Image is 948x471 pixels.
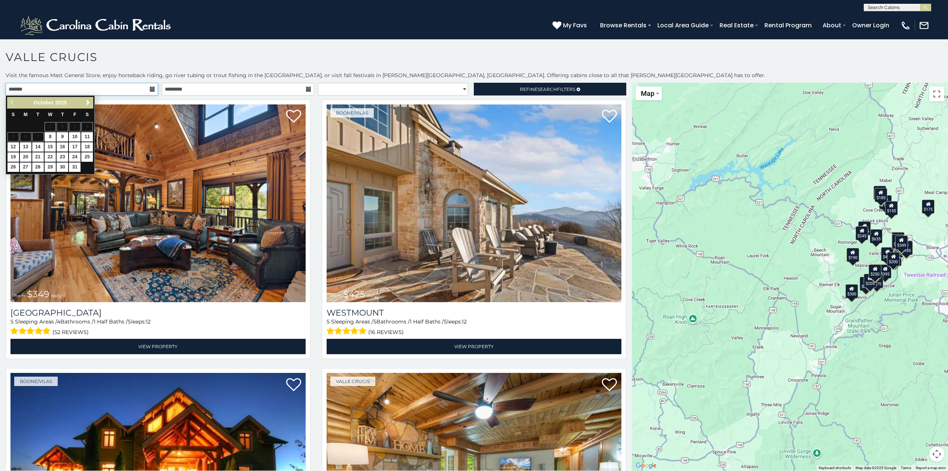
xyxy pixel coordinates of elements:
[27,289,49,300] span: $349
[474,83,626,95] a: RefineSearchFilters
[819,465,851,471] button: Keyboard shortcuts
[34,100,54,106] span: October
[368,327,404,337] span: (16 reviews)
[641,89,654,97] span: Map
[870,274,883,288] div: $275
[716,19,757,32] a: Real Estate
[36,112,39,117] span: Tuesday
[602,377,617,393] a: Add to favorites
[45,142,56,152] a: 15
[52,327,89,337] span: (52 reviews)
[634,461,658,471] a: Open this area in Google Maps (opens a new window)
[848,19,893,32] a: Owner Login
[892,234,905,249] div: $185
[57,142,68,152] a: 16
[919,20,929,31] img: mail-regular-white.png
[51,293,61,298] span: daily
[10,318,306,337] div: Sleeping Areas / Bathrooms / Sleeps:
[895,235,908,250] div: $349
[81,152,93,162] a: 25
[85,100,91,106] span: Next
[57,152,68,162] a: 23
[819,19,845,32] a: About
[286,109,301,125] a: Add to favorites
[891,232,904,246] div: $565
[20,142,31,152] a: 13
[885,201,898,215] div: $155
[81,132,93,142] a: 11
[20,152,31,162] a: 20
[537,86,557,92] span: Search
[596,19,650,32] a: Browse Rentals
[858,221,871,235] div: $305
[286,377,301,393] a: Add to favorites
[81,142,93,152] a: 18
[462,318,467,325] span: 12
[10,318,13,325] span: 5
[327,104,622,302] img: Westmount
[916,466,946,470] a: Report a map error
[69,142,81,152] a: 17
[327,318,622,337] div: Sleeping Areas / Bathrooms / Sleeps:
[410,318,444,325] span: 1 Half Baths /
[146,318,151,325] span: 12
[57,162,68,172] a: 30
[602,109,617,125] a: Add to favorites
[14,377,58,386] a: Boone/Vilas
[45,132,56,142] a: 8
[10,104,306,302] a: Diamond Creek Lodge from $349 daily
[14,293,25,298] span: from
[887,252,900,266] div: $200
[330,108,374,118] a: Boone/Vilas
[24,112,28,117] span: Monday
[901,466,911,470] a: Terms (opens in new tab)
[83,98,93,107] a: Next
[634,461,658,471] img: Google
[327,339,622,354] a: View Property
[55,100,67,106] span: 2025
[48,112,52,117] span: Wednesday
[330,377,375,386] a: Valle Crucis
[12,112,15,117] span: Sunday
[69,152,81,162] a: 24
[73,112,76,117] span: Friday
[69,132,81,142] a: 10
[654,19,712,32] a: Local Area Guide
[327,308,622,318] a: Westmount
[900,20,911,31] img: phone-regular-white.png
[855,226,868,240] div: $245
[327,318,330,325] span: 5
[636,86,662,100] button: Change map style
[330,293,342,298] span: from
[929,447,944,462] button: Map camera controls
[69,162,81,172] a: 31
[864,274,876,288] div: $205
[874,186,887,200] div: $180
[61,112,64,117] span: Thursday
[57,132,68,142] a: 9
[520,86,575,92] span: Refine Filters
[7,162,19,172] a: 26
[845,284,858,298] div: $300
[32,152,44,162] a: 21
[892,232,905,246] div: $360
[922,200,935,214] div: $175
[855,466,896,470] span: Map data ©2025 Google
[552,21,589,30] a: My Favs
[10,104,306,302] img: Diamond Creek Lodge
[846,248,859,262] div: $190
[879,264,891,279] div: $395
[929,86,944,101] button: Toggle fullscreen view
[32,162,44,172] a: 28
[881,247,894,261] div: $410
[7,142,19,152] a: 12
[94,318,128,325] span: 1 Half Baths /
[57,318,60,325] span: 4
[7,152,19,162] a: 19
[373,318,376,325] span: 5
[367,293,377,298] span: daily
[45,152,56,162] a: 22
[563,21,587,30] span: My Favs
[86,112,89,117] span: Saturday
[10,308,306,318] h3: Diamond Creek Lodge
